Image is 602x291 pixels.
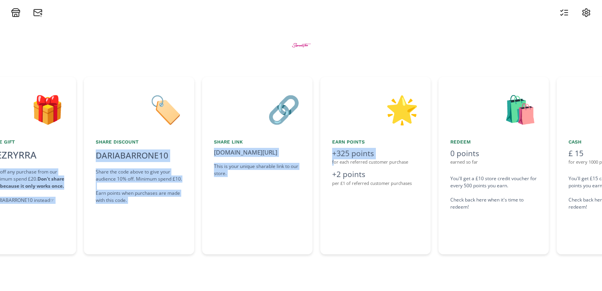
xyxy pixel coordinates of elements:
div: [DOMAIN_NAME][URL] [214,148,301,157]
div: 🔗 [214,89,301,129]
div: Share Link [214,138,301,145]
img: BtZWWMaMEGZe [286,30,316,60]
div: per £1 of referred customer purchases [332,180,419,187]
div: +325 points [332,148,419,159]
div: earned so far [450,159,537,166]
div: 🛍️ [450,89,537,129]
div: Share the code above to give your audience 10% off. Minimum spend £10. Earn points when purchases... [96,168,182,204]
div: You'll get a £10 store credit voucher for every 500 points you earn. Check back here when it's ti... [450,175,537,211]
div: 🌟 [332,89,419,129]
div: 0 points [450,148,537,159]
div: Earn points [332,138,419,145]
div: +2 points [332,169,419,180]
div: 🏷️ [96,89,182,129]
div: Share Discount [96,138,182,145]
div: Redeem [450,138,537,145]
div: DARIABARRONE10 [96,149,168,162]
div: for each referred customer purchase [332,159,419,166]
div: This is your unique sharable link to our store. [214,163,301,177]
